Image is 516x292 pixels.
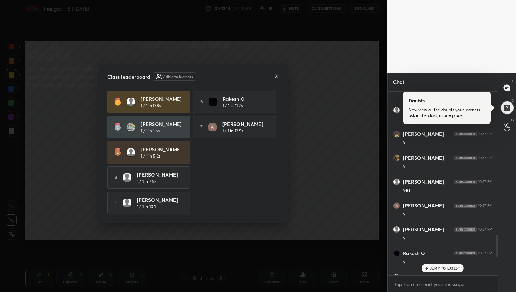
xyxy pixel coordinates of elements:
[222,120,266,128] h4: [PERSON_NAME]
[107,73,150,80] h4: Class leaderboard
[123,173,131,182] img: default.png
[114,148,121,157] img: rank-3.169bc593.svg
[454,180,477,184] img: 4P8fHbbgJtejmAAAAAElFTkSuQmCC
[403,139,492,146] div: y
[200,99,203,105] h5: 6
[114,98,121,106] img: rank-1.ed6cb560.svg
[141,153,160,159] h5: 1 / 1 in 5.2s
[222,128,243,134] h5: 1 / 1 in 12.5s
[127,123,135,131] img: thumbnail.jpg
[200,124,203,130] h5: 7
[141,146,184,153] h4: [PERSON_NAME]
[162,74,193,79] h6: Visible to learners
[137,204,157,210] h5: 1 / 1 in 10.1s
[403,274,444,280] h6: [PERSON_NAME]
[141,102,161,109] h5: 1 / 1 in 0.8s
[403,211,492,218] div: y
[403,163,492,170] div: y
[137,178,156,185] h5: 1 / 1 in 7.5s
[208,123,217,131] img: thumbnail.jpg
[454,204,477,208] img: 4P8fHbbgJtejmAAAAAElFTkSuQmCC
[403,131,444,137] h6: [PERSON_NAME]
[403,155,444,161] h6: [PERSON_NAME]
[403,258,492,265] div: y
[123,199,131,207] img: default.png
[223,95,266,102] h4: Rakesh O
[393,274,400,280] img: default.png
[478,132,492,136] div: 10:57 PM
[141,120,184,128] h4: [PERSON_NAME]
[478,108,492,112] div: 10:56 PM
[137,171,180,178] h4: [PERSON_NAME]
[454,251,477,255] img: 4P8fHbbgJtejmAAAAAElFTkSuQmCC
[403,115,492,122] div: 3,4,5 triplet
[478,251,492,255] div: 10:57 PM
[115,174,117,181] h5: 4
[403,179,444,185] h6: [PERSON_NAME]
[137,196,180,204] h4: [PERSON_NAME]
[403,203,444,209] h6: [PERSON_NAME]
[454,227,477,232] img: 4P8fHbbgJtejmAAAAAElFTkSuQmCC
[478,156,492,160] div: 10:57 PM
[511,118,514,123] p: G
[478,180,492,184] div: 10:57 PM
[403,187,492,194] div: yes
[388,73,410,91] p: Chat
[430,266,460,270] p: JUMP TO LATEST
[478,227,492,232] div: 10:57 PM
[223,102,243,109] h5: 1 / 1 in 11.2s
[393,107,400,113] img: default.png
[393,226,400,233] img: default.png
[209,98,217,106] img: thumbnail.jpg
[393,179,400,185] img: default.png
[393,155,400,161] img: thumbnail.jpg
[403,234,492,241] div: y
[141,128,160,134] h5: 1 / 1 in 1.6s
[403,250,425,257] h6: Rakesh O
[454,156,477,160] img: 4P8fHbbgJtejmAAAAAElFTkSuQmCC
[127,148,135,156] img: default.png
[393,203,400,209] img: thumbnail.jpg
[114,123,121,131] img: rank-2.3a33aca6.svg
[403,91,492,98] div: y
[388,92,498,275] div: grid
[403,226,444,233] h6: [PERSON_NAME]
[393,250,400,257] img: thumbnail.jpg
[511,98,514,103] p: D
[115,200,117,206] h5: 5
[393,131,400,137] img: thumbnail.jpg
[454,132,477,136] img: 4P8fHbbgJtejmAAAAAElFTkSuQmCC
[141,95,184,102] h4: [PERSON_NAME]
[478,204,492,208] div: 10:57 PM
[512,78,514,84] p: T
[127,98,135,106] img: default.png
